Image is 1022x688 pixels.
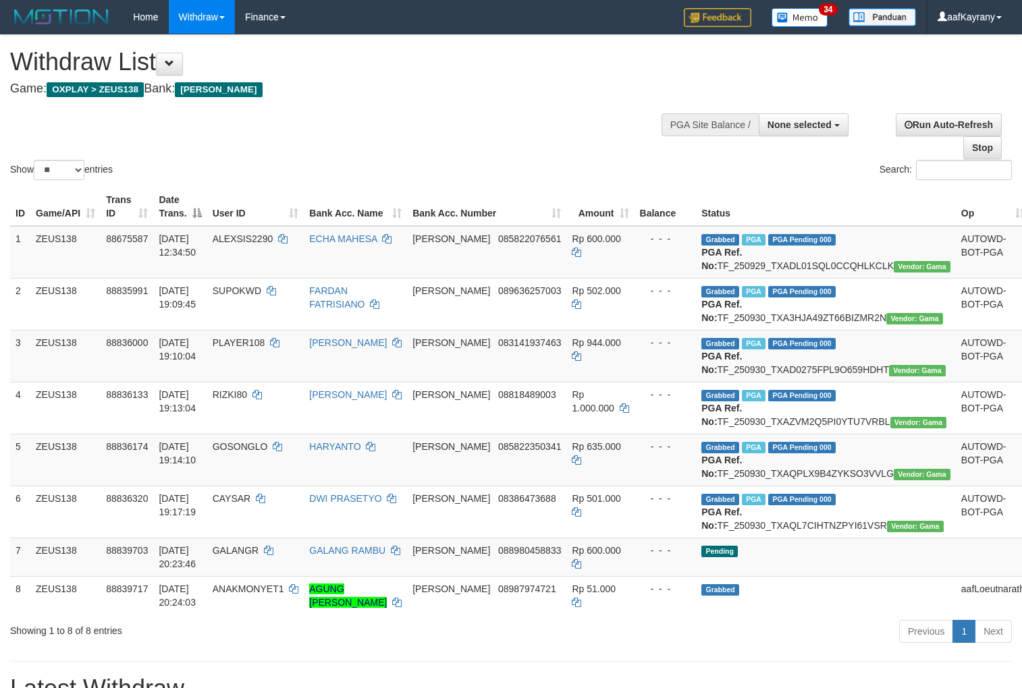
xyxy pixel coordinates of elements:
span: Grabbed [701,286,739,297]
td: TF_250930_TXAD0275FPL9O659HDHT [696,330,956,382]
span: Vendor URL: https://trx31.1velocity.biz [894,469,950,480]
td: ZEUS138 [30,278,101,330]
span: Copy 085822076561 to clipboard [498,233,561,244]
span: Copy 08818489003 to clipboard [498,389,556,400]
span: [DATE] 19:09:45 [159,285,196,310]
span: Grabbed [701,234,739,246]
span: ANAKMONYET1 [213,583,284,594]
div: - - - [640,232,691,246]
span: Copy 088980458833 to clipboard [498,545,561,556]
span: SUPOKWD [213,285,261,296]
span: Grabbed [701,442,739,453]
span: [DATE] 12:34:50 [159,233,196,258]
b: PGA Ref. No: [701,455,742,479]
div: - - - [640,336,691,349]
span: GOSONGLO [213,441,268,452]
span: 88839717 [106,583,148,594]
h1: Withdraw List [10,49,668,76]
span: 88836320 [106,493,148,504]
span: [PERSON_NAME] [412,285,490,296]
span: Vendor URL: https://trx31.1velocity.biz [886,313,943,324]
div: - - - [640,544,691,557]
span: Rp 600.000 [572,233,620,244]
span: OXPLAY > ZEUS138 [47,82,144,97]
img: Feedback.jpg [684,8,751,27]
td: 8 [10,576,30,614]
span: CAYSAR [213,493,251,504]
span: Marked by aafpengsreynich [742,338,765,349]
b: PGA Ref. No: [701,351,742,375]
b: PGA Ref. No: [701,403,742,427]
td: 1 [10,226,30,279]
span: Vendor URL: https://trx31.1velocity.biz [887,521,944,532]
span: [PERSON_NAME] [412,441,490,452]
th: Date Trans.: activate to sort column descending [153,188,207,226]
label: Search: [880,160,1012,180]
a: 1 [952,620,975,643]
th: Bank Acc. Number: activate to sort column ascending [407,188,566,226]
td: TF_250929_TXADL01SQL0CCQHLKCLK [696,226,956,279]
td: ZEUS138 [30,382,101,434]
span: 88836174 [106,441,148,452]
span: 88836000 [106,337,148,348]
span: None selected [768,119,832,130]
span: Rp 51.000 [572,583,616,594]
span: Rp 502.000 [572,285,620,296]
td: ZEUS138 [30,486,101,538]
select: Showentries [34,160,84,180]
a: Next [975,620,1012,643]
div: - - - [640,284,691,297]
span: 88835991 [106,285,148,296]
span: PLAYER108 [213,337,265,348]
a: GALANG RAMBU [309,545,385,556]
img: Button%20Memo.svg [772,8,828,27]
th: Bank Acc. Name: activate to sort column ascending [304,188,407,226]
span: ALEXSIS2290 [213,233,273,244]
td: 5 [10,434,30,486]
span: Marked by aafpengsreynich [742,442,765,453]
span: Vendor URL: https://trx31.1velocity.biz [890,417,947,428]
div: - - - [640,492,691,505]
span: PGA Pending [768,286,836,297]
button: None selected [759,113,849,136]
span: Marked by aafpengsreynich [742,390,765,401]
span: Rp 944.000 [572,337,620,348]
td: ZEUS138 [30,538,101,576]
span: Grabbed [701,338,739,349]
a: ECHA MAHESA [309,233,377,244]
input: Search: [916,160,1012,180]
a: [PERSON_NAME] [309,389,387,400]
a: Run Auto-Refresh [896,113,1002,136]
span: PGA Pending [768,442,836,453]
span: 88836133 [106,389,148,400]
th: Balance [635,188,697,226]
td: TF_250930_TXAQPLX9B4ZYKSO3VVLG [696,434,956,486]
span: Copy 089636257003 to clipboard [498,285,561,296]
a: DWI PRASETYO [309,493,381,504]
td: ZEUS138 [30,576,101,614]
span: [PERSON_NAME] [175,82,262,97]
td: ZEUS138 [30,226,101,279]
span: Rp 501.000 [572,493,620,504]
span: Grabbed [701,390,739,401]
span: Rp 600.000 [572,545,620,556]
span: Vendor URL: https://trx31.1velocity.biz [894,261,950,273]
span: GALANGR [213,545,259,556]
div: Showing 1 to 8 of 8 entries [10,619,416,637]
td: 3 [10,330,30,382]
span: 88839703 [106,545,148,556]
th: User ID: activate to sort column ascending [207,188,304,226]
span: [PERSON_NAME] [412,493,490,504]
div: PGA Site Balance / [662,113,759,136]
b: PGA Ref. No: [701,299,742,323]
a: HARYANTO [309,441,360,452]
b: PGA Ref. No: [701,507,742,531]
span: [DATE] 19:14:10 [159,441,196,465]
span: Marked by aafpengsreynich [742,494,765,505]
span: Rp 635.000 [572,441,620,452]
img: panduan.png [849,8,916,26]
span: Grabbed [701,494,739,505]
a: Previous [899,620,953,643]
span: [DATE] 19:17:19 [159,493,196,517]
td: TF_250930_TXAQL7CIHTNZPYI61VSR [696,486,956,538]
